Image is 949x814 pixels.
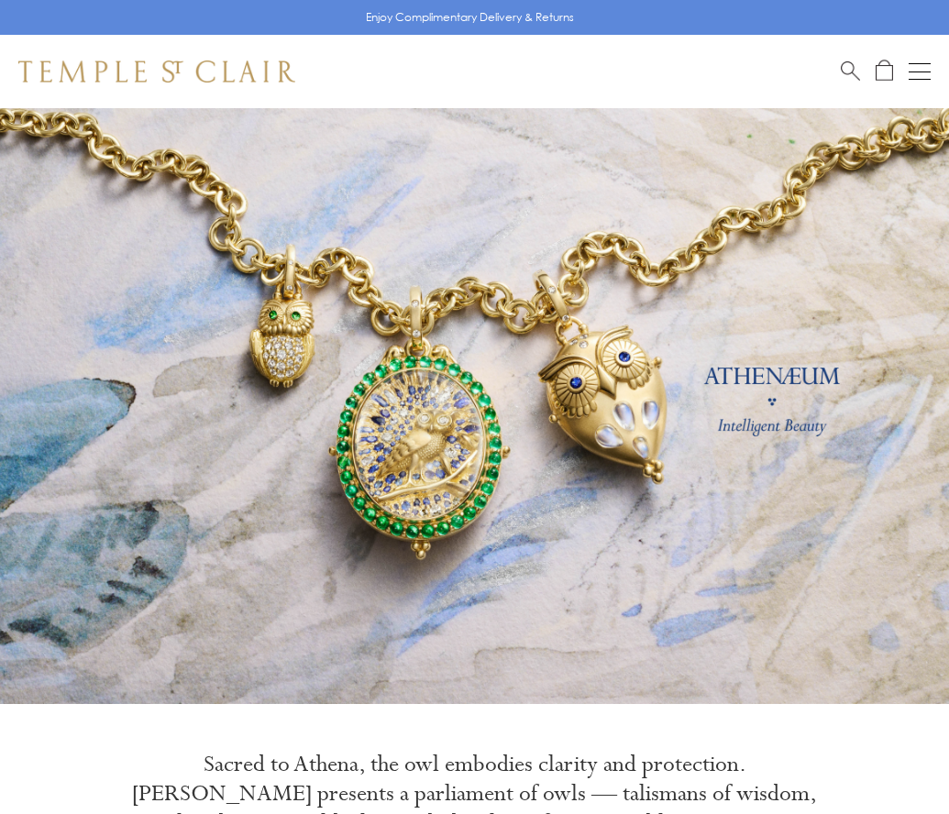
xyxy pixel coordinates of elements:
button: Open navigation [909,60,931,82]
a: Open Shopping Bag [876,60,893,82]
a: Search [841,60,860,82]
p: Enjoy Complimentary Delivery & Returns [366,8,574,27]
img: Temple St. Clair [18,60,295,82]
